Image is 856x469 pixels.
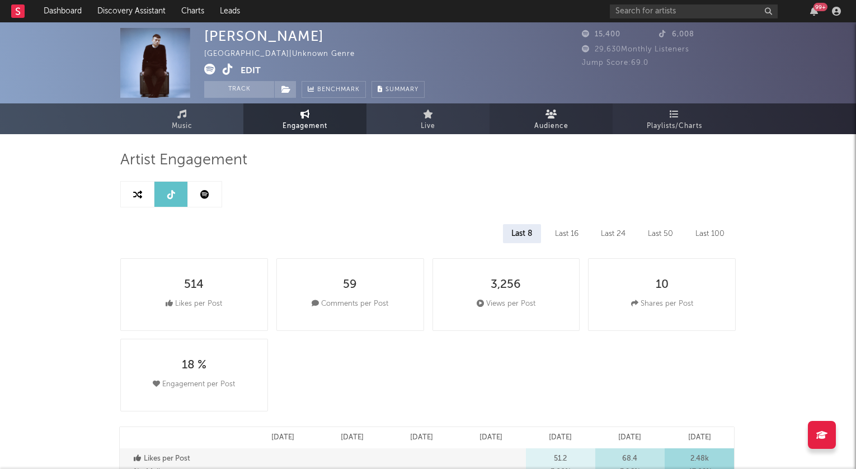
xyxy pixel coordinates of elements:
div: 99 + [813,3,827,11]
span: Artist Engagement [120,154,247,167]
span: Music [172,120,192,133]
p: [DATE] [688,431,711,444]
button: Summary [371,81,425,98]
div: 514 [184,278,204,292]
p: [DATE] [271,431,294,444]
p: [DATE] [341,431,364,444]
div: Likes per Post [166,297,222,311]
div: Last 16 [547,224,587,243]
button: 99+ [810,7,818,16]
p: [DATE] [410,431,433,444]
p: [DATE] [618,431,641,444]
div: 18 % [182,359,206,372]
span: Summary [385,87,418,93]
a: Live [366,103,490,134]
div: Shares per Post [631,297,693,311]
p: [DATE] [549,431,572,444]
p: 2.48k [690,452,709,466]
div: Last 100 [687,224,733,243]
div: Comments per Post [312,297,388,311]
span: 6,008 [659,31,694,38]
div: 3,256 [491,278,521,292]
span: Live [421,120,435,133]
span: 29,630 Monthly Listeners [582,46,689,53]
p: 68.4 [622,452,637,466]
input: Search for artists [610,4,778,18]
div: Engagement per Post [153,378,235,391]
span: Audience [534,120,568,133]
span: Jump Score: 69.0 [582,59,648,67]
p: 51.2 [554,452,567,466]
a: Playlists/Charts [613,103,736,134]
span: Benchmark [317,83,360,97]
span: Playlists/Charts [647,120,702,133]
a: Audience [490,103,613,134]
button: Track [204,81,274,98]
a: Engagement [243,103,366,134]
div: Last 50 [639,224,681,243]
div: 10 [656,278,669,292]
span: 15,400 [582,31,620,38]
div: [PERSON_NAME] [204,28,324,44]
div: Views per Post [477,297,535,311]
button: Edit [241,64,261,78]
p: [DATE] [479,431,502,444]
div: Last 8 [503,224,541,243]
div: Last 24 [592,224,634,243]
a: Benchmark [302,81,366,98]
a: Music [120,103,243,134]
div: 59 [343,278,357,292]
p: Likes per Post [134,452,246,466]
span: Engagement [283,120,327,133]
div: [GEOGRAPHIC_DATA] | Unknown Genre [204,48,368,61]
